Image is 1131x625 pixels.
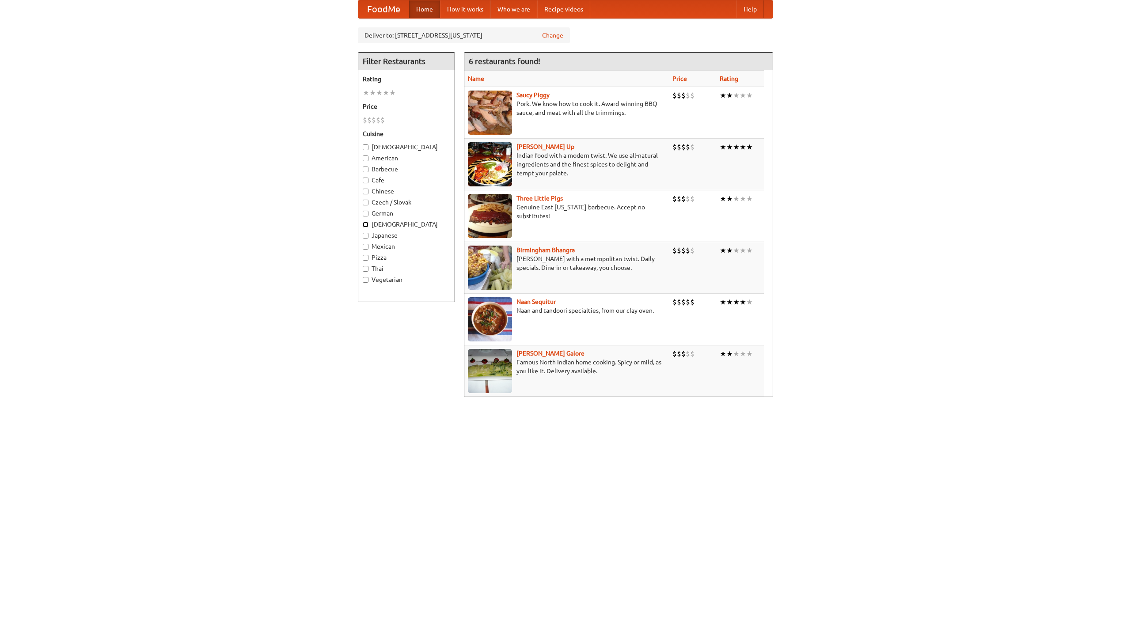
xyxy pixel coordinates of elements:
[690,349,695,359] li: $
[468,246,512,290] img: bhangra.jpg
[686,349,690,359] li: $
[516,298,556,305] a: Naan Sequitur
[672,91,677,100] li: $
[733,91,740,100] li: ★
[363,277,368,283] input: Vegetarian
[720,91,726,100] li: ★
[468,75,484,82] a: Name
[542,31,563,40] a: Change
[363,165,450,174] label: Barbecue
[358,27,570,43] div: Deliver to: [STREET_ADDRESS][US_STATE]
[677,297,681,307] li: $
[363,187,450,196] label: Chinese
[733,194,740,204] li: ★
[363,178,368,183] input: Cafe
[363,264,450,273] label: Thai
[681,91,686,100] li: $
[358,53,455,70] h4: Filter Restaurants
[468,297,512,341] img: naansequitur.jpg
[363,244,368,250] input: Mexican
[720,349,726,359] li: ★
[681,246,686,255] li: $
[746,246,753,255] li: ★
[468,151,665,178] p: Indian food with a modern twist. We use all-natural ingredients and the finest spices to delight ...
[726,194,733,204] li: ★
[468,194,512,238] img: littlepigs.jpg
[468,358,665,375] p: Famous North Indian home cooking. Spicy or mild, as you like it. Delivery available.
[746,194,753,204] li: ★
[726,91,733,100] li: ★
[740,297,746,307] li: ★
[389,88,396,98] li: ★
[516,350,584,357] a: [PERSON_NAME] Galore
[363,200,368,205] input: Czech / Slovak
[686,246,690,255] li: $
[363,266,368,272] input: Thai
[681,349,686,359] li: $
[690,246,695,255] li: $
[490,0,537,18] a: Who we are
[740,194,746,204] li: ★
[468,349,512,393] img: currygalore.jpg
[537,0,590,18] a: Recipe videos
[363,253,450,262] label: Pizza
[372,115,376,125] li: $
[468,99,665,117] p: Pork. We know how to cook it. Award-winning BBQ sauce, and meat with all the trimmings.
[726,349,733,359] li: ★
[677,246,681,255] li: $
[363,102,450,111] h5: Price
[363,144,368,150] input: [DEMOGRAPHIC_DATA]
[516,246,575,254] a: Birmingham Bhangra
[363,233,368,239] input: Japanese
[746,297,753,307] li: ★
[363,255,368,261] input: Pizza
[677,91,681,100] li: $
[363,155,368,161] input: American
[363,242,450,251] label: Mexican
[740,349,746,359] li: ★
[690,194,695,204] li: $
[726,246,733,255] li: ★
[720,75,738,82] a: Rating
[363,129,450,138] h5: Cuisine
[468,254,665,272] p: [PERSON_NAME] with a metropolitan twist. Daily specials. Dine-in or takeaway, you choose.
[686,91,690,100] li: $
[363,167,368,172] input: Barbecue
[733,246,740,255] li: ★
[380,115,385,125] li: $
[369,88,376,98] li: ★
[468,91,512,135] img: saucy.jpg
[383,88,389,98] li: ★
[440,0,490,18] a: How it works
[672,142,677,152] li: $
[681,297,686,307] li: $
[363,209,450,218] label: German
[672,297,677,307] li: $
[690,297,695,307] li: $
[468,142,512,186] img: curryup.jpg
[363,275,450,284] label: Vegetarian
[681,142,686,152] li: $
[363,115,367,125] li: $
[672,349,677,359] li: $
[358,0,409,18] a: FoodMe
[686,142,690,152] li: $
[363,222,368,227] input: [DEMOGRAPHIC_DATA]
[677,194,681,204] li: $
[363,231,450,240] label: Japanese
[363,143,450,152] label: [DEMOGRAPHIC_DATA]
[746,142,753,152] li: ★
[736,0,764,18] a: Help
[740,142,746,152] li: ★
[681,194,686,204] li: $
[516,195,563,202] a: Three Little Pigs
[740,91,746,100] li: ★
[746,91,753,100] li: ★
[672,246,677,255] li: $
[516,143,574,150] a: [PERSON_NAME] Up
[677,142,681,152] li: $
